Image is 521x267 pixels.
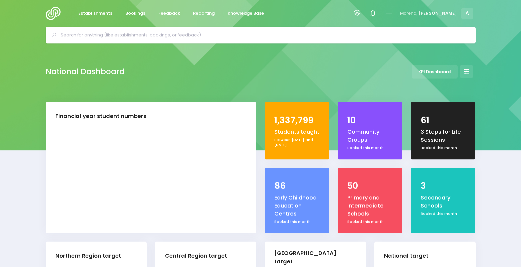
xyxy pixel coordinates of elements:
div: Financial year student numbers [55,112,146,121]
div: Between [DATE] and [DATE] [274,137,320,148]
span: [PERSON_NAME] [418,10,457,17]
span: A [461,8,473,19]
a: Knowledge Base [222,7,270,20]
div: Community Groups [347,128,393,144]
a: Establishments [73,7,118,20]
div: 61 [421,114,466,127]
input: Search for anything (like establishments, bookings, or feedback) [61,30,466,40]
span: Bookings [125,10,145,17]
span: Reporting [193,10,215,17]
div: Booked this month [347,145,393,151]
div: National target [384,252,428,260]
span: Mōrena, [400,10,417,17]
span: Knowledge Base [228,10,264,17]
span: Establishments [78,10,112,17]
div: Northern Region target [55,252,121,260]
div: Primary and Intermediate Schools [347,194,393,218]
div: Booked this month [347,219,393,225]
div: [GEOGRAPHIC_DATA] target [274,249,351,266]
div: Booked this month [274,219,320,225]
a: KPI Dashboard [412,65,458,79]
div: 3 [421,179,466,192]
img: Logo [46,7,65,20]
div: Early Childhood Education Centres [274,194,320,218]
a: Reporting [188,7,220,20]
a: Feedback [153,7,186,20]
span: Feedback [158,10,180,17]
a: Bookings [120,7,151,20]
div: 1,337,799 [274,114,320,127]
div: Booked this month [421,145,466,151]
div: 86 [274,179,320,192]
h2: National Dashboard [46,67,125,76]
div: Central Region target [165,252,227,260]
div: 10 [347,114,393,127]
div: 3 Steps for Life Sessions [421,128,466,144]
div: 50 [347,179,393,192]
div: Students taught [274,128,320,136]
div: Booked this month [421,211,466,217]
div: Secondary Schools [421,194,466,210]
